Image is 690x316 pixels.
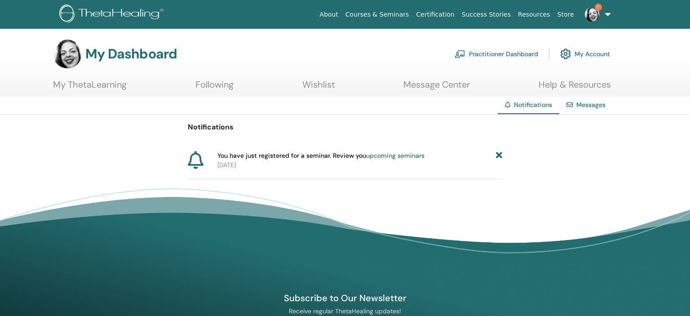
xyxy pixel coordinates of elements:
[458,6,514,23] a: Success Stories
[514,6,554,23] a: Resources
[302,79,335,97] a: Wishlist
[455,44,538,64] a: Practitioner Dashboard
[188,122,502,133] p: Notifications
[539,79,611,97] a: Help & Resources
[585,7,599,22] img: default.jpg
[316,6,341,23] a: About
[560,46,571,62] img: cog.svg
[241,307,449,315] p: Receive regular ThetaHealing updates!
[560,44,610,64] a: My Account
[241,292,449,304] h4: Subscribe to Our Newsletter
[412,6,458,23] a: Certification
[403,79,470,97] a: Message Center
[217,160,502,170] p: [DATE]
[576,101,606,109] a: Messages
[53,40,82,68] img: default.jpg
[554,6,578,23] a: Store
[514,101,552,109] span: Notifications
[455,50,465,58] img: chalkboard-teacher.svg
[85,46,177,62] h3: My Dashboard
[217,151,425,160] span: You have just registered for a seminar. Review you
[342,6,413,23] a: Courses & Seminars
[595,4,602,11] span: 1
[195,79,234,97] a: Following
[59,4,167,25] img: logo.png
[366,151,425,160] a: upcoming seminars
[53,79,127,97] a: My ThetaLearning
